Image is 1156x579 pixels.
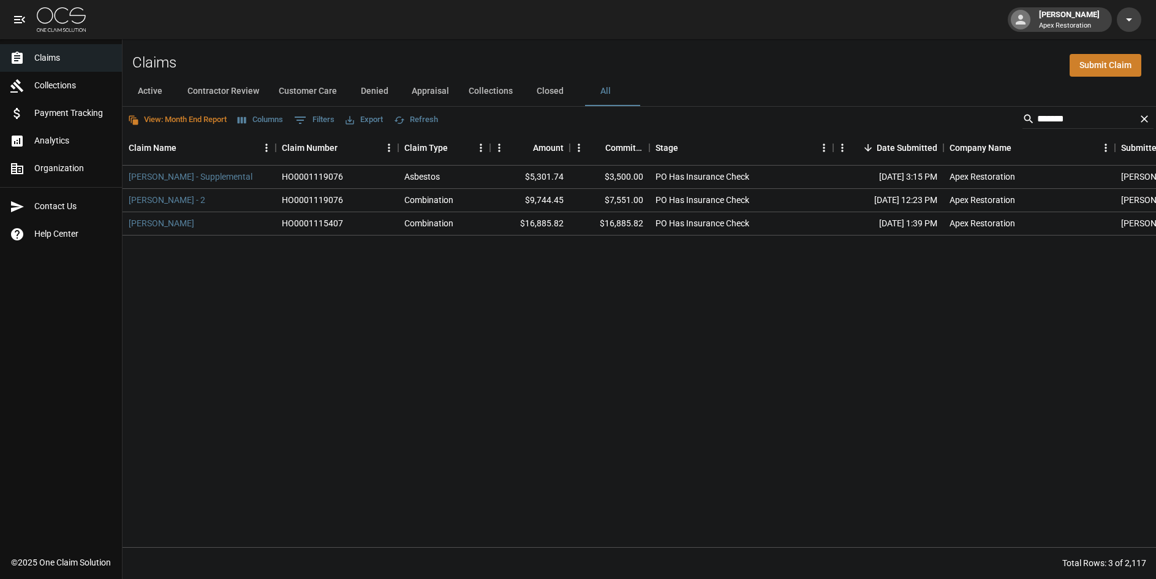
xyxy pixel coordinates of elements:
button: Sort [176,139,194,156]
div: HO0001115407 [282,217,343,229]
div: Apex Restoration [950,194,1015,206]
span: Claims [34,52,112,64]
button: Sort [588,139,605,156]
div: © 2025 One Claim Solution [11,556,111,569]
a: Submit Claim [1070,54,1141,77]
button: Menu [380,139,398,157]
div: Claim Number [276,131,398,165]
div: PO Has Insurance Check [655,171,749,183]
div: Search [1022,109,1154,131]
div: HO0001119076 [282,171,343,183]
button: Export [342,110,386,129]
button: Customer Care [269,77,347,106]
button: Select columns [235,110,286,129]
button: Active [123,77,178,106]
a: [PERSON_NAME] - Supplemental [129,171,252,183]
span: Help Center [34,228,112,240]
button: Show filters [291,110,338,130]
div: Claim Type [398,131,490,165]
div: Company Name [943,131,1115,165]
div: Amount [490,131,570,165]
div: Asbestos [404,171,440,183]
div: $7,551.00 [570,189,649,212]
div: $16,885.82 [570,212,649,236]
div: Combination [404,194,453,206]
button: open drawer [7,7,32,32]
div: Claim Number [282,131,338,165]
button: Menu [257,139,276,157]
span: Payment Tracking [34,107,112,120]
div: [PERSON_NAME] [1034,9,1105,31]
h2: Claims [132,54,176,72]
button: Sort [859,139,877,156]
button: Menu [815,139,833,157]
button: Menu [1097,139,1115,157]
span: Organization [34,162,112,175]
div: [DATE] 12:23 PM [833,189,943,212]
img: ocs-logo-white-transparent.png [37,7,86,32]
span: Contact Us [34,200,112,213]
button: Collections [459,77,523,106]
div: Claim Name [123,131,276,165]
div: Amount [533,131,564,165]
button: Closed [523,77,578,106]
div: Company Name [950,131,1011,165]
div: [DATE] 3:15 PM [833,166,943,189]
button: Menu [490,139,508,157]
a: [PERSON_NAME] - 2 [129,194,205,206]
button: Appraisal [402,77,459,106]
div: Apex Restoration [950,217,1015,229]
div: Date Submitted [833,131,943,165]
div: Total Rows: 3 of 2,117 [1062,557,1146,569]
button: View: Month End Report [125,110,230,129]
button: Menu [833,139,852,157]
div: dynamic tabs [123,77,1156,106]
button: Sort [678,139,695,156]
button: All [578,77,633,106]
button: Denied [347,77,402,106]
button: Menu [472,139,490,157]
div: Claim Name [129,131,176,165]
button: Sort [516,139,533,156]
button: Refresh [391,110,441,129]
div: Apex Restoration [950,171,1015,183]
div: HO0001119076 [282,194,343,206]
p: Apex Restoration [1039,21,1100,31]
span: Collections [34,79,112,92]
div: $5,301.74 [490,166,570,189]
div: PO Has Insurance Check [655,194,749,206]
button: Sort [1011,139,1029,156]
button: Sort [338,139,355,156]
span: Analytics [34,134,112,147]
div: $16,885.82 [490,212,570,236]
button: Clear [1135,110,1154,128]
a: [PERSON_NAME] [129,217,194,229]
div: Combination [404,217,453,229]
div: Date Submitted [877,131,937,165]
div: $3,500.00 [570,166,649,189]
div: $9,744.45 [490,189,570,212]
div: Stage [649,131,833,165]
div: Stage [655,131,678,165]
div: Committed Amount [605,131,643,165]
button: Sort [448,139,465,156]
div: Committed Amount [570,131,649,165]
button: Contractor Review [178,77,269,106]
div: PO Has Insurance Check [655,217,749,229]
button: Menu [570,139,588,157]
div: Claim Type [404,131,448,165]
div: [DATE] 1:39 PM [833,212,943,236]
